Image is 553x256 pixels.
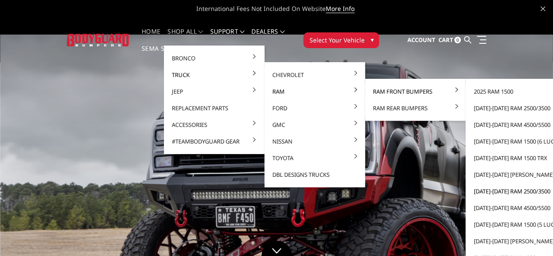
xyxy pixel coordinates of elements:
[167,50,261,67] a: Bronco
[67,34,129,46] img: BODYGUARD BUMPERS
[370,35,373,44] span: ▾
[251,28,285,46] a: Dealers
[369,100,462,116] a: Ram Rear Bumpers
[167,133,261,150] a: #TeamBodyguard Gear
[261,241,292,256] a: Click to Down
[142,28,160,46] a: Home
[407,36,435,44] span: Account
[167,83,261,100] a: Jeep
[268,67,362,83] a: Chevrolet
[438,36,453,44] span: Cart
[369,83,462,100] a: Ram Front Bumpers
[167,28,203,46] a: shop all
[268,133,362,150] a: Nissan
[309,35,364,45] span: Select Your Vehicle
[268,116,362,133] a: GMC
[407,28,435,52] a: Account
[142,46,180,63] a: SEMA Show
[268,150,362,166] a: Toyota
[326,4,355,13] a: More Info
[509,214,553,256] iframe: Chat Widget
[210,28,244,46] a: Support
[167,67,261,83] a: Truck
[438,28,461,52] a: Cart 0
[167,100,261,116] a: Replacement Parts
[454,37,461,43] span: 0
[303,32,379,48] button: Select Your Vehicle
[268,100,362,116] a: Ford
[167,116,261,133] a: Accessories
[268,83,362,100] a: Ram
[268,166,362,183] a: DBL Designs Trucks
